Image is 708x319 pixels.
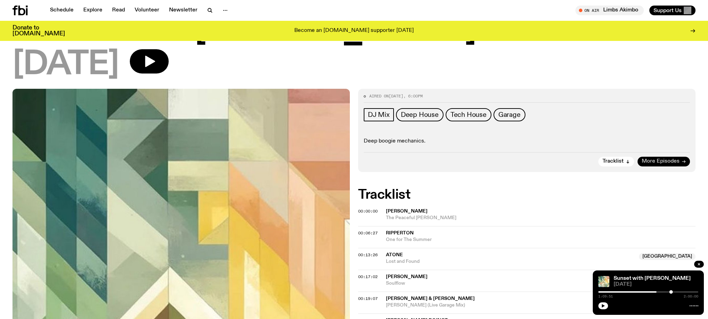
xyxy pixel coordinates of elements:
[386,302,696,309] span: [PERSON_NAME] (Live Garage Mix)
[654,7,682,14] span: Support Us
[598,295,613,298] span: 1:09:51
[386,236,696,243] span: One for The Summer
[614,282,698,287] span: [DATE]
[386,258,635,265] span: Lost and Found
[642,159,680,164] span: More Episodes
[396,108,444,121] a: Deep House
[386,296,475,301] span: [PERSON_NAME] & [PERSON_NAME]
[602,159,624,164] span: Tracklist
[358,208,378,214] span: 00:00:00
[446,108,491,121] a: Tech House
[130,6,163,15] a: Volunteer
[639,253,696,260] span: [GEOGRAPHIC_DATA]
[364,138,690,145] p: Deep boogie mechanics.
[358,209,378,213] button: 00:00:00
[598,157,634,166] button: Tracklist
[386,252,403,257] span: Atone
[79,6,107,15] a: Explore
[386,231,414,235] span: Ripperton
[358,275,378,279] button: 00:17:02
[386,209,428,214] span: [PERSON_NAME]
[358,296,378,301] span: 00:19:07
[649,6,696,15] button: Support Us
[108,6,129,15] a: Read
[386,280,696,287] span: Soulflow
[401,111,439,119] span: Deep House
[386,274,428,279] span: [PERSON_NAME]
[165,6,202,15] a: Newsletter
[358,274,378,279] span: 00:17:02
[403,93,423,99] span: , 6:00pm
[494,108,525,121] a: Garage
[369,93,389,99] span: Aired on
[498,111,521,119] span: Garage
[358,189,696,201] h2: Tracklist
[358,252,378,258] span: 00:13:26
[358,231,378,235] button: 00:06:27
[358,297,378,301] button: 00:19:07
[12,49,119,80] span: [DATE]
[358,230,378,236] span: 00:06:27
[575,6,644,15] button: On AirLimbs Akimbo
[12,25,65,37] h3: Donate to [DOMAIN_NAME]
[368,111,390,119] span: DJ Mix
[12,15,696,46] h1: Sunset with [PERSON_NAME]
[684,295,698,298] span: 2:00:00
[638,157,690,166] a: More Episodes
[46,6,78,15] a: Schedule
[389,93,403,99] span: [DATE]
[614,276,691,281] a: Sunset with [PERSON_NAME]
[386,215,696,221] span: The Peaceful [PERSON_NAME]
[450,111,487,119] span: Tech House
[583,8,640,13] span: Tune in live
[294,28,414,34] p: Become an [DOMAIN_NAME] supporter [DATE]
[358,253,378,257] button: 00:13:26
[364,108,394,121] a: DJ Mix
